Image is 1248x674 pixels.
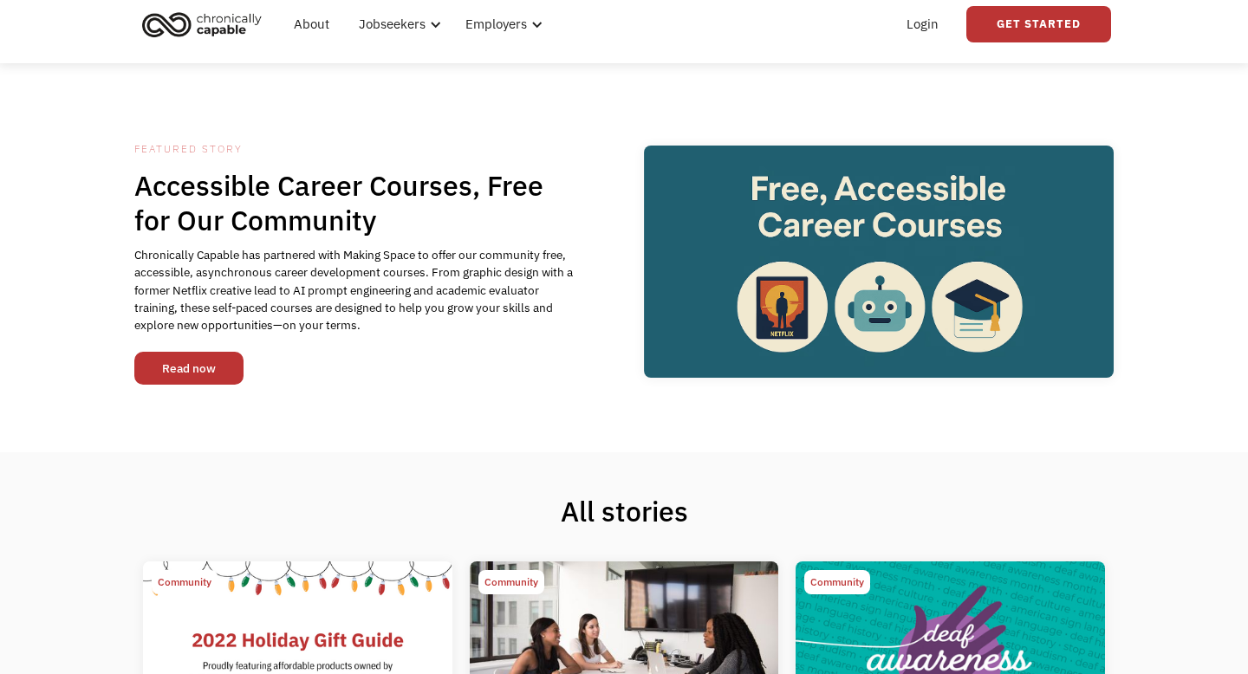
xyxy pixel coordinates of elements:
div: Jobseekers [359,14,426,35]
a: home [137,5,275,43]
a: Get Started [966,6,1111,42]
div: Chronically Capable has partnered with Making Space to offer our community free, accessible, asyn... [134,246,575,334]
img: Chronically Capable logo [137,5,267,43]
a: Read now [134,352,244,385]
div: Featured Story [134,139,575,159]
h1: Accessible Career Courses, Free for Our Community [134,168,575,237]
div: Community [484,572,538,593]
h1: All stories [134,494,1114,528]
div: Community [158,572,211,593]
div: Employers [465,14,527,35]
div: Community [810,572,864,593]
